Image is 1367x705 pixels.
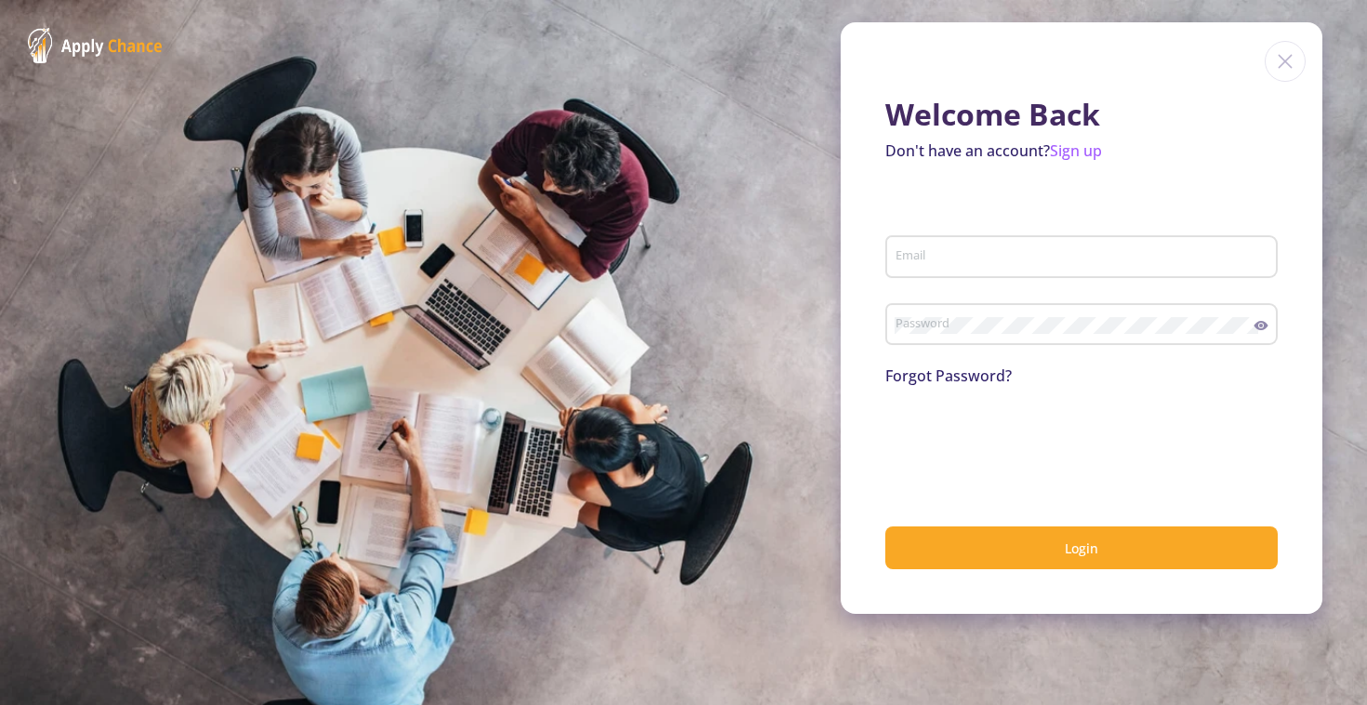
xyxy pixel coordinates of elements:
[885,97,1278,132] h1: Welcome Back
[28,28,163,63] img: ApplyChance Logo
[885,366,1012,386] a: Forgot Password?
[885,140,1278,162] p: Don't have an account?
[885,409,1168,482] iframe: reCAPTCHA
[1265,41,1306,82] img: close icon
[1065,539,1098,557] span: Login
[1050,140,1102,161] a: Sign up
[885,526,1278,570] button: Login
